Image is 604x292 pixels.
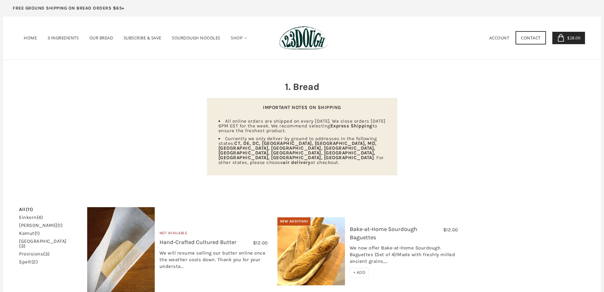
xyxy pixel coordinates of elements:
span: (1) [35,230,40,236]
strong: Express Shipping [330,123,373,129]
span: Subscribe & Save [124,35,161,41]
a: Bake-at-Home Sourdough Baguettes [350,226,417,241]
span: All online orders are shipped on every [DATE]. We close orders [DATE] 6PM EST for the week. We re... [218,118,386,133]
a: Contact [516,31,546,44]
div: New Addition! [277,217,311,226]
a: kamut(1) [19,231,40,236]
span: (1) [57,222,63,228]
span: SOURDOUGH NOODLES [172,35,220,41]
a: SOURDOUGH NOODLES [167,26,225,50]
a: spelt(2) [19,260,38,264]
span: $28.00 [566,35,580,41]
span: (4) [37,214,43,220]
span: + ADD [353,270,366,275]
a: 3 Ingredients [43,26,84,50]
span: Currently we only deliver by ground to addresses in the following states: . For other states, ple... [218,136,384,165]
a: All(11) [19,207,33,212]
a: [PERSON_NAME](1) [19,223,62,228]
p: FREE GROUND SHIPPING ON BREAD ORDERS $65+ [13,5,125,12]
a: Account [489,35,510,41]
span: Our Bread [89,35,113,41]
img: 123Dough Bakery [279,26,328,50]
a: [GEOGRAPHIC_DATA](3) [19,239,67,248]
span: $12.00 [253,240,268,246]
a: einkorn(4) [19,215,43,220]
span: 3 Ingredients [48,35,79,41]
nav: Primary [19,26,252,50]
span: (3) [43,251,50,257]
div: We now offer Bake-at-Home Sourdough Baguettes (Set of 4)!Made with freshly milled ancient grains,... [350,245,458,268]
strong: air delivery [283,160,310,165]
a: Hand-Crafted Cultured Butter [159,239,237,246]
span: (11) [26,207,33,212]
span: Shop [231,35,243,41]
a: Subscribe & Save [119,26,166,50]
div: We will resume selling our butter online once the weather cools down. Thank you for your understa... [159,250,268,273]
div: + ADD [350,268,369,277]
a: FREE GROUND SHIPPING ON BREAD ORDERS $65+ [3,3,134,17]
span: $12.00 [443,227,458,233]
strong: IMPORTANT NOTES ON SHIPPING [263,105,341,110]
span: (2) [31,259,38,265]
div: Not Available [159,230,268,239]
strong: CT, DE, DC, [GEOGRAPHIC_DATA], [GEOGRAPHIC_DATA], MD, [GEOGRAPHIC_DATA], [GEOGRAPHIC_DATA], [GEOG... [218,140,377,160]
h2: 1. Bread [207,80,397,93]
a: provisions(3) [19,252,50,256]
img: Bake-at-Home Sourdough Baguettes [277,217,345,285]
a: $28.00 [552,32,585,44]
a: Our Bread [85,26,118,50]
a: Shop [226,26,252,50]
span: Home [24,35,37,41]
span: (3) [19,243,26,249]
a: Home [19,26,42,50]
